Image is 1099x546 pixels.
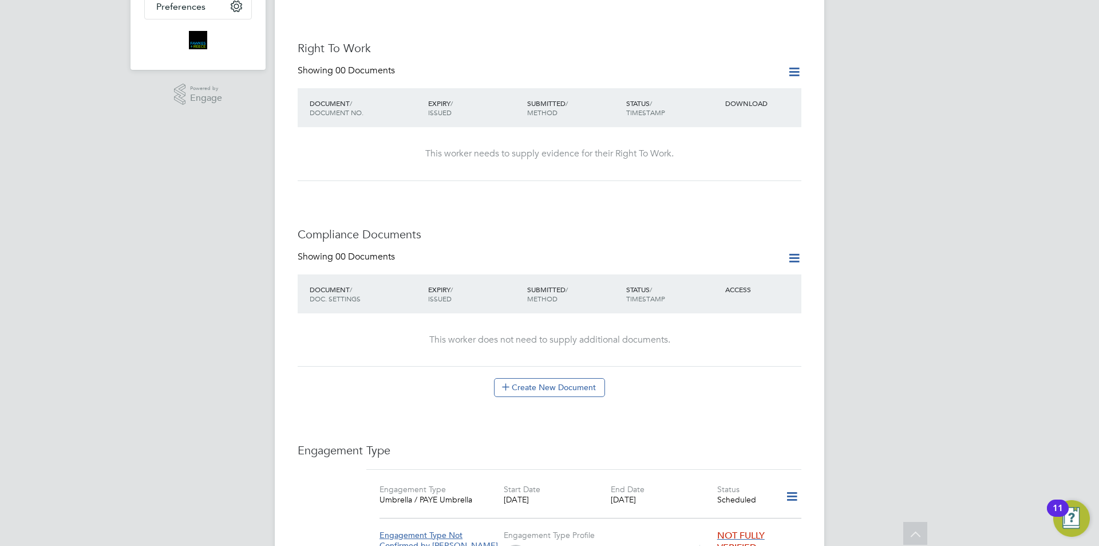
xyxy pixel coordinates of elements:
span: / [566,285,568,294]
div: Scheduled [717,494,770,505]
span: DOCUMENT NO. [310,108,363,117]
span: 00 Documents [335,65,395,76]
div: DOWNLOAD [722,93,801,113]
button: Open Resource Center, 11 new notifications [1053,500,1090,537]
span: ISSUED [428,294,452,303]
div: STATUS [623,279,722,309]
span: / [450,285,453,294]
div: 11 [1053,508,1063,523]
div: Umbrella / PAYE Umbrella [379,494,486,505]
div: SUBMITTED [524,279,623,309]
button: Create New Document [494,378,605,396]
div: DOCUMENT [307,279,425,309]
span: / [350,99,352,108]
label: Status [717,484,740,494]
div: EXPIRY [425,279,524,309]
div: This worker needs to supply evidence for their Right To Work. [309,148,790,160]
span: / [450,99,453,108]
label: Engagement Type [379,484,446,494]
span: / [350,285,352,294]
span: / [566,99,568,108]
div: [DATE] [611,494,717,505]
span: DOC. SETTINGS [310,294,361,303]
span: ISSUED [428,108,452,117]
div: ACCESS [722,279,801,300]
img: bromak-logo-retina.png [189,31,207,49]
div: DOCUMENT [307,93,425,123]
label: End Date [611,484,645,494]
div: EXPIRY [425,93,524,123]
h3: Compliance Documents [298,227,801,242]
div: SUBMITTED [524,93,623,123]
span: / [650,99,652,108]
span: Engage [190,93,222,103]
label: Start Date [504,484,540,494]
span: / [650,285,652,294]
div: Showing [298,251,397,263]
a: Powered byEngage [174,84,223,105]
div: [DATE] [504,494,610,505]
span: Preferences [156,1,205,12]
span: 00 Documents [335,251,395,262]
h3: Right To Work [298,41,801,56]
div: STATUS [623,93,722,123]
h3: Engagement Type [298,443,801,458]
span: METHOD [527,108,558,117]
a: Go to home page [144,31,252,49]
span: METHOD [527,294,558,303]
span: TIMESTAMP [626,108,665,117]
label: Engagement Type Profile [504,530,595,540]
div: Showing [298,65,397,77]
div: This worker does not need to supply additional documents. [309,334,790,346]
span: TIMESTAMP [626,294,665,303]
span: Powered by [190,84,222,93]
